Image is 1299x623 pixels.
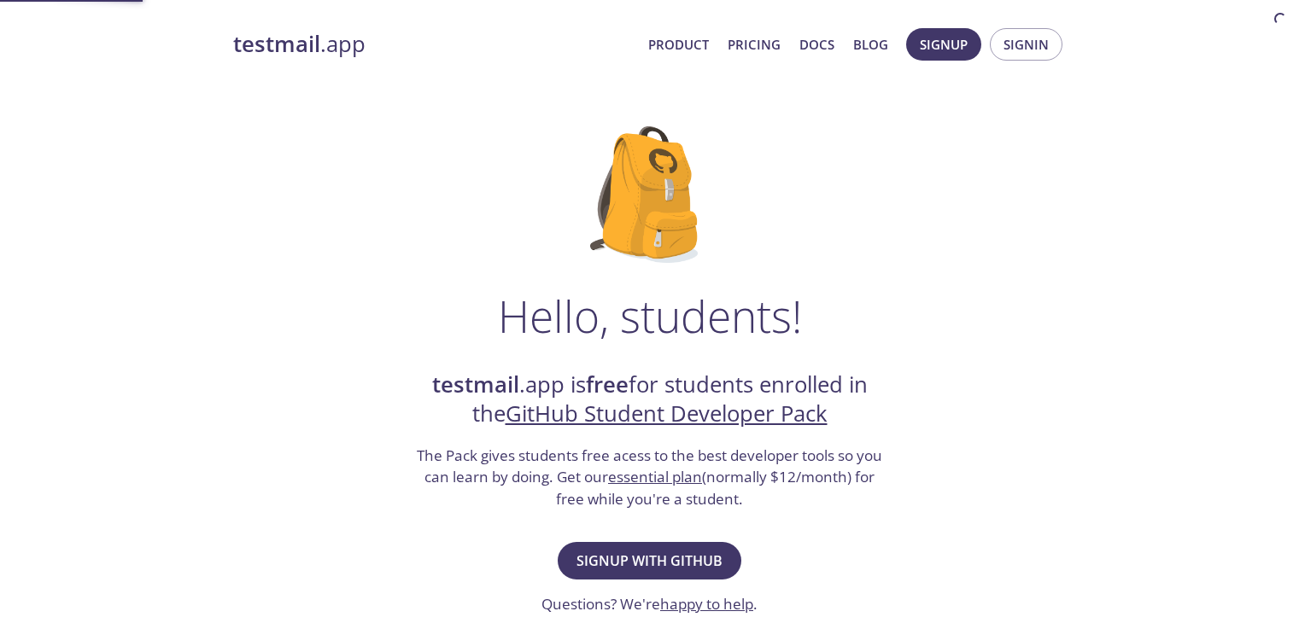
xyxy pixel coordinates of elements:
[506,399,828,428] a: GitHub Student Developer Pack
[233,30,635,59] a: testmail.app
[233,29,320,59] strong: testmail
[415,445,885,510] h3: The Pack gives students free acess to the best developer tools so you can learn by doing. Get our...
[853,33,888,55] a: Blog
[920,33,968,55] span: Signup
[541,593,758,615] h3: Questions? We're .
[728,33,781,55] a: Pricing
[648,33,709,55] a: Product
[660,594,753,614] a: happy to help
[432,370,519,399] strong: testmail
[576,549,723,573] span: Signup with GitHub
[608,467,702,486] a: essential plan
[415,370,885,429] h2: .app is for students enrolled in the
[558,542,741,579] button: Signup with GitHub
[906,28,981,61] button: Signup
[990,28,1062,61] button: Signin
[586,370,629,399] strong: free
[1004,33,1049,55] span: Signin
[590,126,709,263] img: github-student-backpack.png
[498,290,802,341] h1: Hello, students!
[799,33,834,55] a: Docs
